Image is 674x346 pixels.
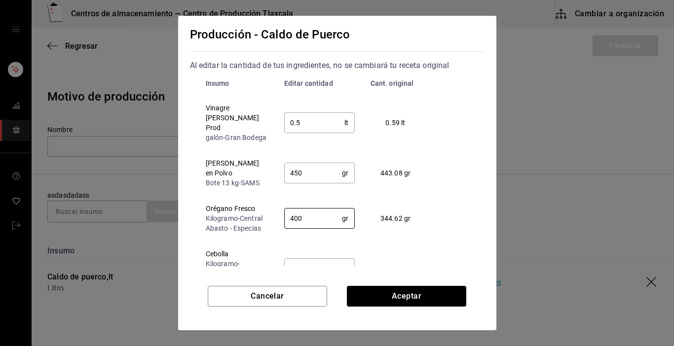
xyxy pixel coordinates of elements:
[284,163,355,183] div: gr
[206,133,268,142] div: galón - Gran Bodega
[206,213,268,233] div: Kilogramo - Central Abasto - Especias
[284,258,355,279] div: gr
[284,208,355,229] div: gr
[206,259,268,288] div: Kilogramo - Comercial San Antonio
[206,204,268,213] div: Orégano Fresco
[284,163,342,183] input: 0
[208,286,327,307] button: Cancelar
[190,71,276,95] th: Insumo
[363,71,437,95] th: Cant. original
[385,119,405,127] span: 0.59 lt
[347,286,466,307] button: Aceptar
[380,265,411,273] span: 738.46 gr
[276,71,363,95] th: Editar cantidad
[380,169,411,177] span: 443.08 gr
[284,208,342,228] input: 0
[190,26,485,43] div: Producción - Caldo de Puerco
[284,259,342,278] input: 0
[284,113,345,133] input: 0
[190,60,485,71] div: Al editar la cantidad de tus ingredientes, no se cambiará tu receta original
[206,249,268,259] div: Cebolla
[206,103,268,133] div: Vinagre [PERSON_NAME] Prod
[380,214,411,222] span: 344.62 gr
[206,178,268,188] div: Bote 13 kg - SAMS
[206,158,268,178] div: [PERSON_NAME] en Polvo
[284,112,355,133] div: lt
